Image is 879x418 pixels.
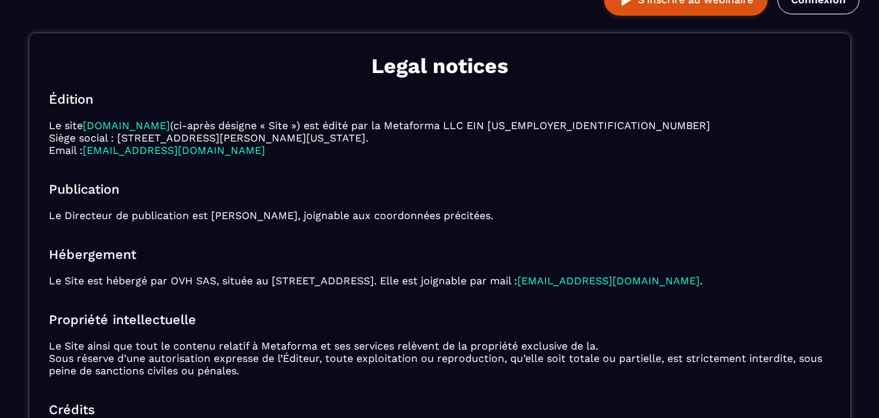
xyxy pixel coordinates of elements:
[49,402,831,417] h2: Crédits
[49,119,831,157] p: Le site (ci-après désigne « Site ») est édité par la Metaforma LLC EIN [US_EMPLOYER_IDENTIFICATIO...
[49,340,831,377] p: Le Site ainsi que tout le contenu relatif à Metaforma et ses services relèvent de la propriété ex...
[517,275,700,287] a: [EMAIL_ADDRESS][DOMAIN_NAME]
[49,53,831,79] h1: Legal notices
[49,312,831,327] h2: Propriété intellectuelle
[49,246,831,262] h2: Hébergement
[49,209,831,222] p: Le Directeur de publication est [PERSON_NAME], joignable aux coordonnées précitées.
[83,144,265,157] a: [EMAIL_ADDRESS][DOMAIN_NAME]
[83,119,170,132] a: [DOMAIN_NAME]
[49,275,831,287] p: Le Site est hébergé par OVH SAS, située au [STREET_ADDRESS]. Elle est joignable par mail : .
[49,181,831,197] h2: Publication
[49,91,831,107] h2: Édition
